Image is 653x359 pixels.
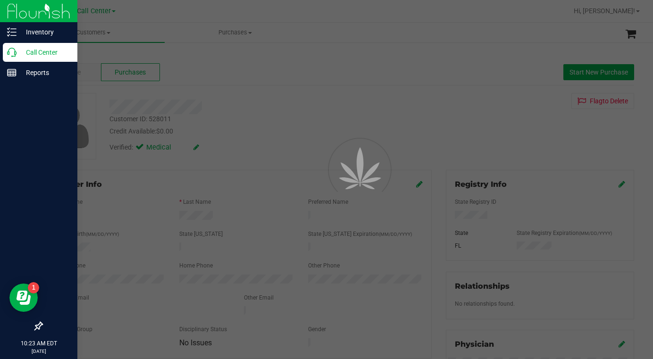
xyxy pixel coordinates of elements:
p: Call Center [17,47,73,58]
iframe: Resource center unread badge [28,282,39,293]
p: 10:23 AM EDT [4,339,73,348]
p: Reports [17,67,73,78]
inline-svg: Call Center [7,48,17,57]
p: Inventory [17,26,73,38]
p: [DATE] [4,348,73,355]
inline-svg: Inventory [7,27,17,37]
iframe: Resource center [9,284,38,312]
inline-svg: Reports [7,68,17,77]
